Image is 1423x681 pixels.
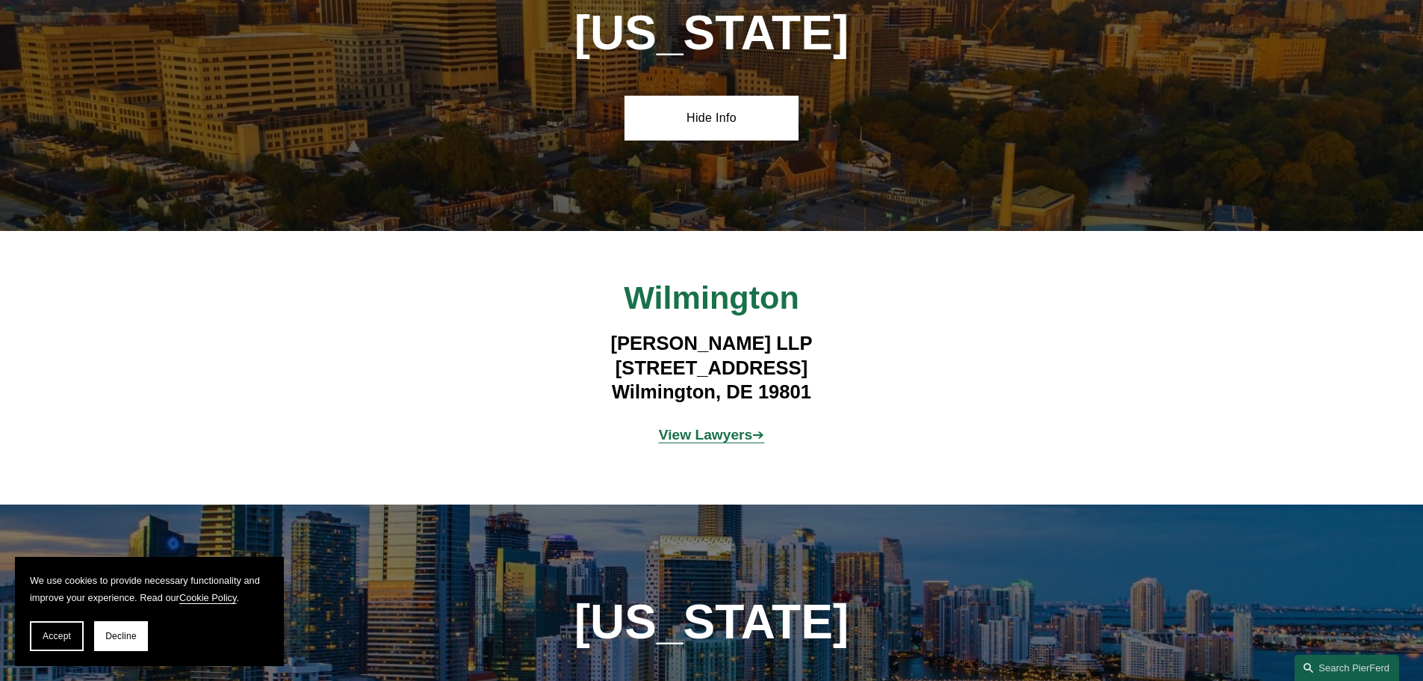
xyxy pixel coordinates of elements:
[659,427,753,443] strong: View Lawyers
[537,595,886,650] h1: [US_STATE]
[624,280,799,315] span: Wilmington
[494,6,929,61] h1: [US_STATE]
[659,427,765,443] a: View Lawyers➔
[43,631,71,641] span: Accept
[624,96,799,141] a: Hide Info
[30,621,84,651] button: Accept
[15,557,284,666] section: Cookie banner
[494,331,929,404] h4: [PERSON_NAME] LLP [STREET_ADDRESS] Wilmington, DE 19801
[105,631,137,641] span: Decline
[94,621,148,651] button: Decline
[659,427,765,443] span: ➔
[1295,655,1399,681] a: Search this site
[179,592,237,603] a: Cookie Policy
[30,572,269,606] p: We use cookies to provide necessary functionality and improve your experience. Read our .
